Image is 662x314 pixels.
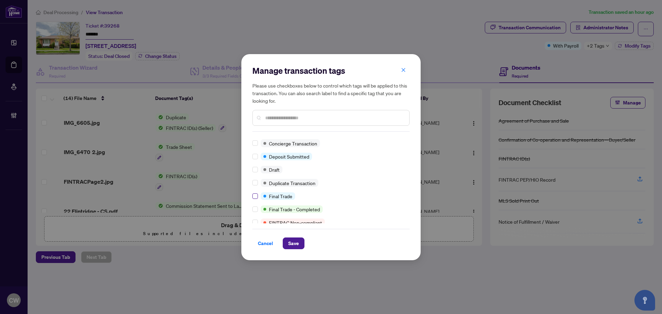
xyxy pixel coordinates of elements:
[283,237,304,249] button: Save
[258,238,273,249] span: Cancel
[252,82,410,104] h5: Please use checkboxes below to control which tags will be applied to this transaction. You can al...
[288,238,299,249] span: Save
[269,205,320,213] span: Final Trade - Completed
[401,68,406,72] span: close
[269,192,292,200] span: Final Trade
[269,140,317,147] span: Concierge Transaction
[269,179,315,187] span: Duplicate Transaction
[269,219,322,226] span: FINTRAC Non-compliant
[252,65,410,76] h2: Manage transaction tags
[634,290,655,311] button: Open asap
[252,237,279,249] button: Cancel
[269,153,309,160] span: Deposit Submitted
[269,166,280,173] span: Draft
